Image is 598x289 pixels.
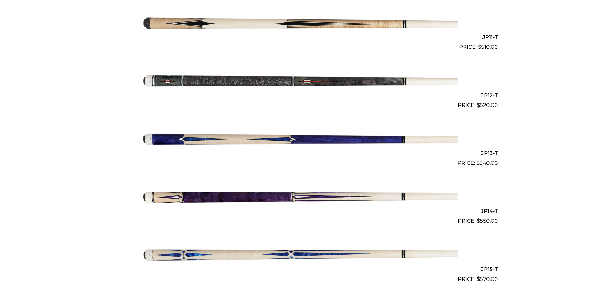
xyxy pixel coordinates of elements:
h2: JP12-T [101,89,498,101]
a: JP13-T $540.00 [101,112,498,167]
bdi: 510.00 [478,44,498,50]
a: JP15-T $570.00 [101,228,498,283]
span: $ [477,276,480,282]
bdi: 520.00 [477,102,498,108]
a: JP12-T $520.00 [101,54,498,109]
img: JP15-T [140,228,458,281]
img: JP14-T [140,170,458,223]
bdi: 570.00 [477,276,498,282]
img: JP13-T [140,112,458,165]
span: $ [478,44,481,50]
h2: JP14-T [101,205,498,217]
bdi: 550.00 [477,218,498,224]
img: JP12-T [140,54,458,107]
span: $ [476,160,480,166]
span: $ [477,102,480,108]
h2: JP15-T [101,263,498,275]
bdi: 540.00 [476,160,498,166]
h2: JP13-T [101,147,498,159]
a: JP14-T $550.00 [101,170,498,225]
span: $ [477,218,480,224]
h2: JP11-T [101,31,498,43]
